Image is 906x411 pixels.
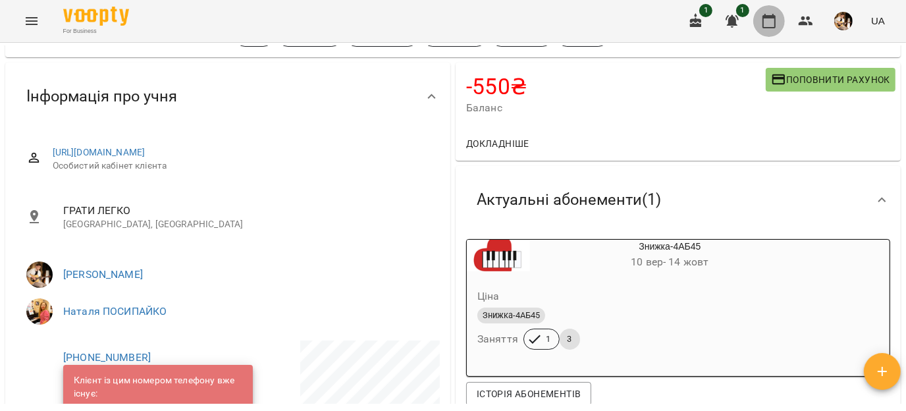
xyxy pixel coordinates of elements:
[834,12,853,30] img: 0162ea527a5616b79ea1cf03ccdd73a5.jpg
[63,203,429,219] span: ГРАТИ ЛЕГКО
[871,14,885,28] span: UA
[766,68,895,92] button: Поповнити рахунок
[63,268,143,281] a: [PERSON_NAME]
[736,4,749,17] span: 1
[63,7,129,26] img: Voopty Logo
[26,261,53,288] img: Сергій ВЛАСОВИЧ
[53,147,146,157] a: [URL][DOMAIN_NAME]
[461,132,535,155] button: Докладніше
[477,386,581,402] span: Історія абонементів
[560,333,580,345] span: 3
[631,256,708,268] span: 10 вер - 14 жовт
[539,333,559,345] span: 1
[456,166,901,234] div: Актуальні абонементи(1)
[771,72,890,88] span: Поповнити рахунок
[466,382,591,406] button: Історія абонементів
[16,5,47,37] button: Menu
[477,310,545,321] span: Знижка-4АБ45
[5,63,450,130] div: Інформація про учня
[477,190,661,210] span: Актуальні абонементи ( 1 )
[467,240,810,366] button: Знижка-4АБ4510 вер- 14 жовтЦінаЗнижка-4АБ45Заняття13
[63,351,151,364] a: [PHONE_NUMBER]
[477,330,518,348] h6: Заняття
[467,240,530,271] div: Знижка-4АБ45
[466,73,766,100] h4: -550 ₴
[866,9,890,33] button: UA
[530,240,810,271] div: Знижка-4АБ45
[63,27,129,36] span: For Business
[26,86,177,107] span: Інформація про учня
[26,298,53,325] img: Наталя ПОСИПАЙКО
[63,218,429,231] p: [GEOGRAPHIC_DATA], [GEOGRAPHIC_DATA]
[63,305,167,317] a: Наталя ПОСИПАЙКО
[53,159,429,173] span: Особистий кабінет клієнта
[477,287,500,306] h6: Ціна
[466,136,529,151] span: Докладніше
[699,4,712,17] span: 1
[466,100,766,116] span: Баланс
